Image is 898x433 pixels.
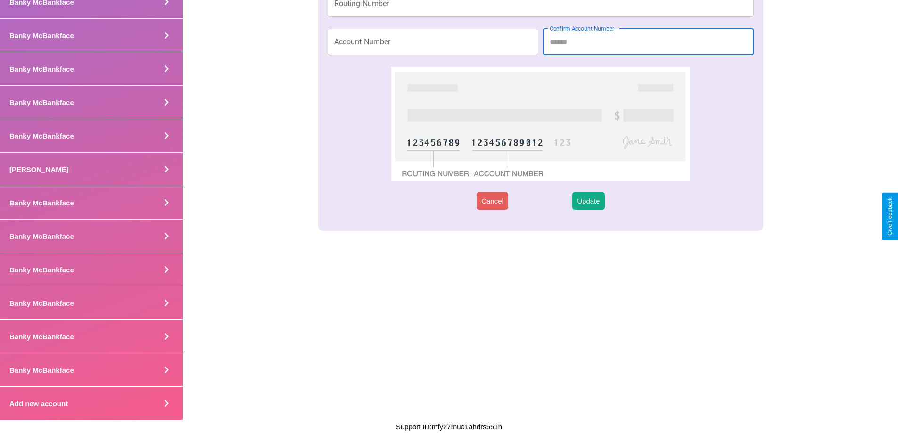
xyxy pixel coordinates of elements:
[477,192,508,210] button: Cancel
[887,197,893,236] div: Give Feedback
[9,366,74,374] h4: Banky McBankface
[9,65,74,73] h4: Banky McBankface
[9,32,74,40] h4: Banky McBankface
[9,400,68,408] h4: Add new account
[9,98,74,106] h4: Banky McBankface
[391,67,690,181] img: check
[550,25,614,33] label: Confirm Account Number
[9,199,74,207] h4: Banky McBankface
[9,232,74,240] h4: Banky McBankface
[9,165,69,173] h4: [PERSON_NAME]
[396,420,502,433] p: Support ID: mfy27muo1ahdrs551n
[572,192,604,210] button: Update
[9,266,74,274] h4: Banky McBankface
[9,299,74,307] h4: Banky McBankface
[9,132,74,140] h4: Banky McBankface
[9,333,74,341] h4: Banky McBankface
